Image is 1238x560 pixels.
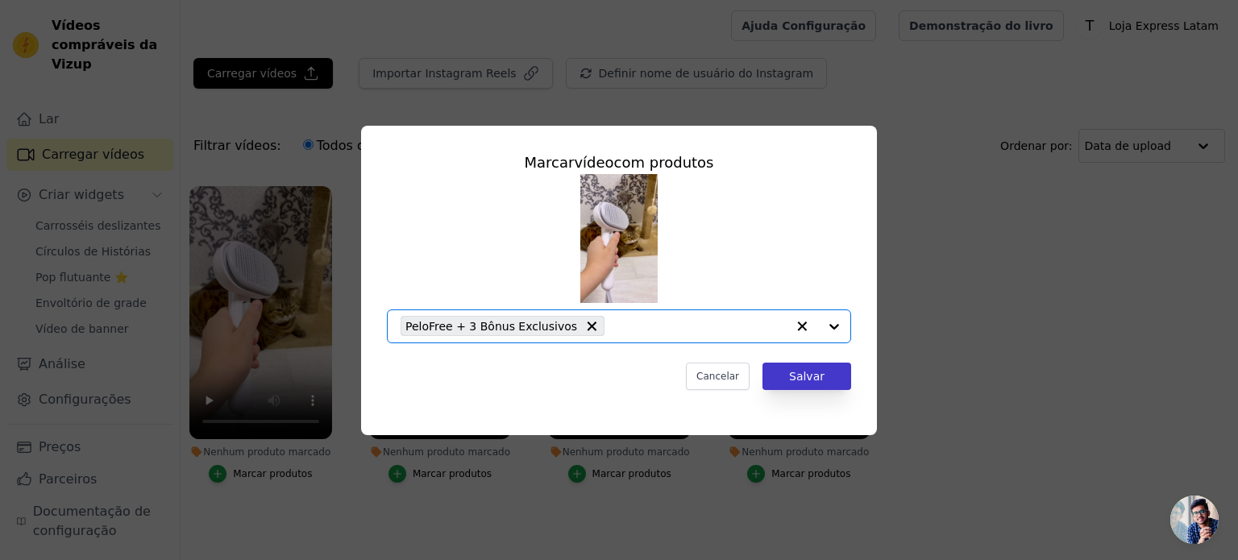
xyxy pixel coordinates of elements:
img: tn-2434843aeb6f4b42bc227e98bf38a320.png [580,174,658,303]
font: PeloFree + 3 Bônus Exclusivos [405,320,577,333]
font: com produtos [614,154,714,171]
font: Marcar [525,154,575,171]
font: Cancelar [696,371,739,382]
font: vídeo [574,154,613,171]
font: Salvar [789,370,825,383]
div: Bate-papo aberto [1170,496,1219,544]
